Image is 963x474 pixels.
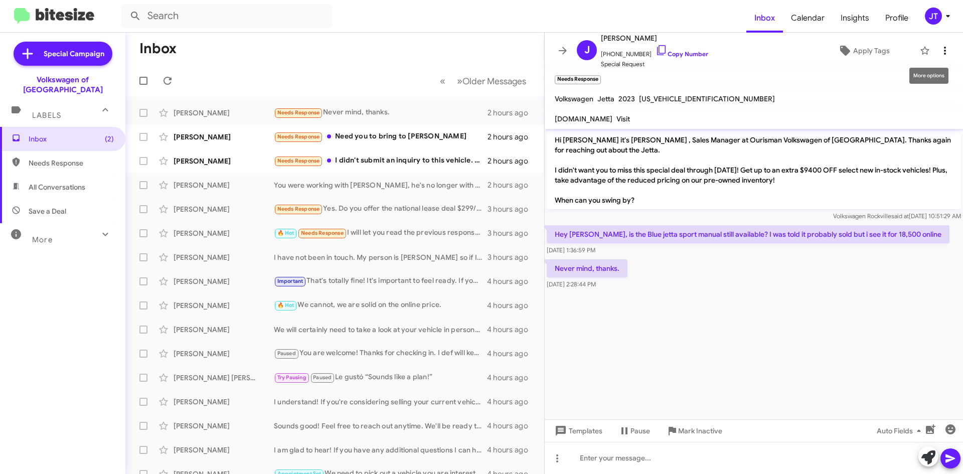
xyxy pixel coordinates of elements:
div: 4 hours ago [487,276,536,286]
div: 3 hours ago [488,252,536,262]
div: You were working with [PERSON_NAME], he's no longer with us. I am following up to check if you we... [274,180,488,190]
span: said at [891,212,909,220]
div: I am glad to hear! If you have any additional questions I can help out with, please let me know. [274,445,487,455]
span: More [32,235,53,244]
p: Never mind, thanks. [547,259,627,277]
div: We will certainly need to take a look at your vehicle in person! When can you come by? [274,325,487,335]
a: Special Campaign [14,42,112,66]
button: Pause [610,422,658,440]
div: 2 hours ago [488,132,536,142]
a: Profile [877,4,916,33]
a: Inbox [746,4,783,33]
div: [PERSON_NAME] [174,204,274,214]
div: [PERSON_NAME] [174,108,274,118]
div: [PERSON_NAME] [174,132,274,142]
span: All Conversations [29,182,85,192]
span: 🔥 Hot [277,230,294,236]
div: Sounds good! Feel free to reach out anytime. We'll be ready to discuss selling your Atlas Cross S... [274,421,487,431]
h1: Inbox [139,41,177,57]
div: 2 hours ago [488,156,536,166]
div: 4 hours ago [487,300,536,310]
button: Previous [434,71,451,91]
div: [PERSON_NAME] [174,325,274,335]
div: [PERSON_NAME] [174,252,274,262]
div: That's totally fine! It's important to feel ready. If you're ever interested in discussing your v... [274,275,487,287]
div: [PERSON_NAME] [174,397,274,407]
div: More options [909,68,948,84]
a: Copy Number [656,50,708,58]
span: Inbox [29,134,114,144]
button: JT [916,8,952,25]
span: 🔥 Hot [277,302,294,308]
span: J [584,42,590,58]
span: [PERSON_NAME] [601,32,708,44]
span: [DATE] 2:28:44 PM [547,280,596,288]
div: 4 hours ago [487,421,536,431]
span: [PHONE_NUMBER] [601,44,708,59]
span: Needs Response [277,133,320,140]
span: Jetta [597,94,614,103]
div: [PERSON_NAME] [174,349,274,359]
div: 4 hours ago [487,373,536,383]
div: Never mind, thanks. [274,107,488,118]
button: Apply Tags [812,42,915,60]
div: I will let you read the previous responses and come up with your own conclusion. Please do not as... [274,227,488,239]
div: [PERSON_NAME] [174,228,274,238]
span: Needs Response [277,109,320,116]
span: Templates [553,422,602,440]
button: Templates [545,422,610,440]
span: Needs Response [277,206,320,212]
div: Yes. Do you offer the national lease deal $299/mo with $0 down? [274,203,488,215]
div: 4 hours ago [487,397,536,407]
div: Need you to bring to [PERSON_NAME] [274,131,488,142]
span: Paused [277,350,296,357]
span: Pause [630,422,650,440]
div: [PERSON_NAME] [174,300,274,310]
div: [PERSON_NAME] [174,445,274,455]
a: Calendar [783,4,833,33]
span: » [457,75,462,87]
p: Hey [PERSON_NAME], is the Blue jetta sport manual still available? I was told it probably sold bu... [547,225,949,243]
div: I didn't submit an inquiry to this vehicle. Are you able to see the origin of this inquiry? [274,155,488,167]
span: [DOMAIN_NAME] [555,114,612,123]
div: 2 hours ago [488,180,536,190]
div: 4 hours ago [487,445,536,455]
span: « [440,75,445,87]
button: Auto Fields [869,422,933,440]
span: Important [277,278,303,284]
span: Try Pausing [277,374,306,381]
small: Needs Response [555,75,601,84]
div: [PERSON_NAME] [174,276,274,286]
div: [PERSON_NAME] [PERSON_NAME] [174,373,274,383]
div: 2 hours ago [488,108,536,118]
span: Volkswagen [555,94,593,103]
div: 4 hours ago [487,349,536,359]
span: Mark Inactive [678,422,722,440]
div: 4 hours ago [487,325,536,335]
span: Older Messages [462,76,526,87]
span: Needs Response [301,230,344,236]
div: We cannot, we are solid on the online price. [274,299,487,311]
span: Visit [616,114,630,123]
span: (2) [105,134,114,144]
span: 2023 [618,94,635,103]
span: Needs Response [277,157,320,164]
div: I understand! If you're considering selling your current vehicle in the future, feel free to reac... [274,397,487,407]
p: Hi [PERSON_NAME] it's [PERSON_NAME] , Sales Manager at Ourisman Volkswagen of [GEOGRAPHIC_DATA]. ... [547,131,961,209]
span: [DATE] 1:36:59 PM [547,246,595,254]
span: Labels [32,111,61,120]
input: Search [121,4,332,28]
div: [PERSON_NAME] [174,180,274,190]
span: Save a Deal [29,206,66,216]
a: Insights [833,4,877,33]
div: [PERSON_NAME] [174,421,274,431]
span: Special Request [601,59,708,69]
button: Next [451,71,532,91]
span: Volkswagen Rockville [DATE] 10:51:29 AM [833,212,961,220]
div: Le gustó “Sounds like a plan!” [274,372,487,383]
span: Apply Tags [853,42,890,60]
nav: Page navigation example [434,71,532,91]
